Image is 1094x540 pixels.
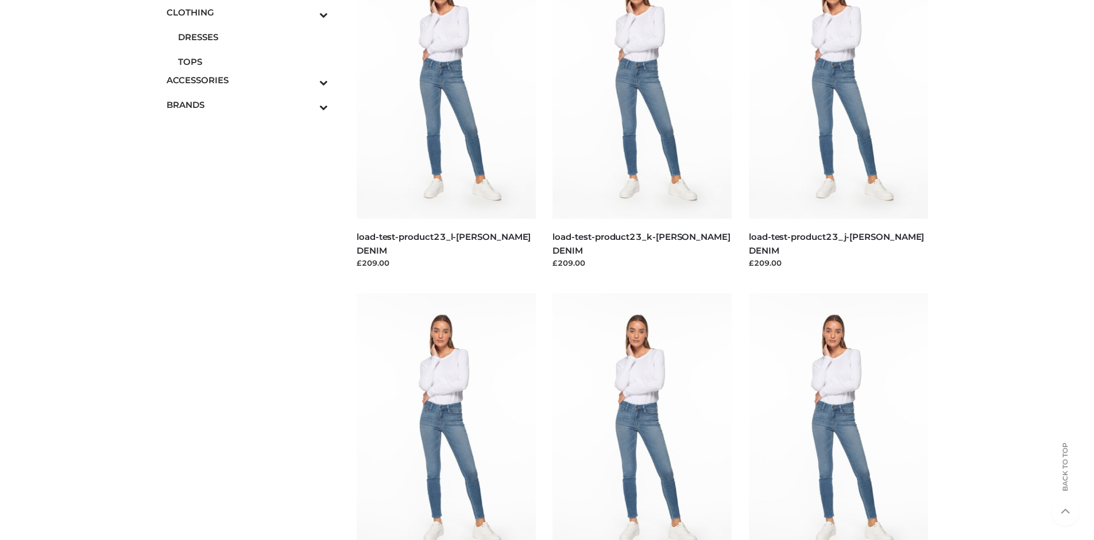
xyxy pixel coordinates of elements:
a: BRANDSToggle Submenu [167,92,328,117]
span: TOPS [178,55,328,68]
span: DRESSES [178,30,328,44]
span: CLOTHING [167,6,328,19]
span: Back to top [1051,463,1080,491]
span: ACCESSORIES [167,73,328,87]
a: load-test-product23_l-[PERSON_NAME] DENIM [357,231,531,255]
div: £209.00 [749,257,928,269]
button: Toggle Submenu [288,68,328,92]
div: £209.00 [357,257,536,269]
a: load-test-product23_k-[PERSON_NAME] DENIM [552,231,730,255]
a: ACCESSORIESToggle Submenu [167,68,328,92]
span: BRANDS [167,98,328,111]
a: DRESSES [178,25,328,49]
button: Toggle Submenu [288,92,328,117]
div: £209.00 [552,257,732,269]
a: load-test-product23_j-[PERSON_NAME] DENIM [749,231,924,255]
a: TOPS [178,49,328,74]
